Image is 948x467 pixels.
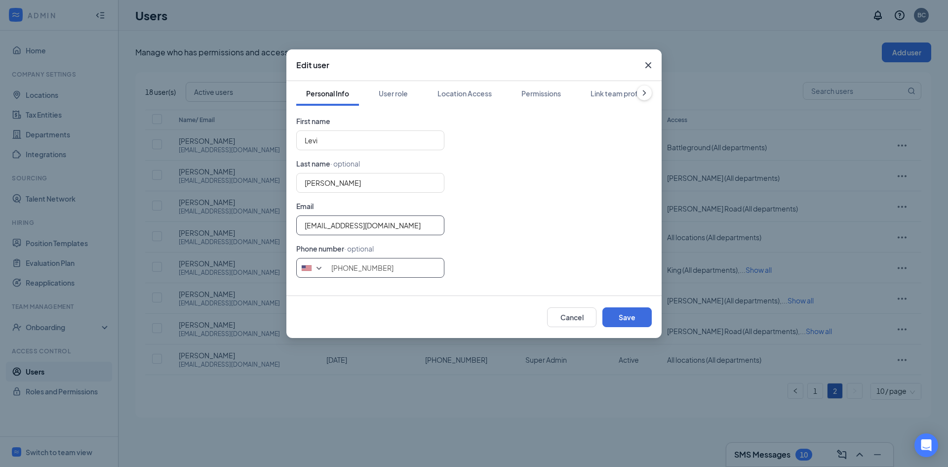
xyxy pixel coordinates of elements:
input: (201) 555-0123 [296,258,444,278]
div: United States: +1 [297,258,329,277]
div: Personal Info [306,88,349,98]
button: Close [635,49,662,81]
span: Email [296,202,314,211]
div: Open Intercom Messenger [914,433,938,457]
div: Location Access [437,88,492,98]
button: Cancel [547,307,596,327]
span: First name [296,117,330,126]
div: Permissions [521,88,561,98]
svg: Cross [642,59,654,71]
span: · optional [330,159,360,168]
div: Link team profile [591,88,645,98]
svg: ChevronRight [639,88,649,98]
h3: Edit user [296,60,329,71]
span: · optional [344,244,374,253]
span: Last name [296,159,330,168]
button: ChevronRight [637,85,652,100]
div: User role [379,88,408,98]
span: Phone number [296,244,344,253]
button: Save [602,307,652,327]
